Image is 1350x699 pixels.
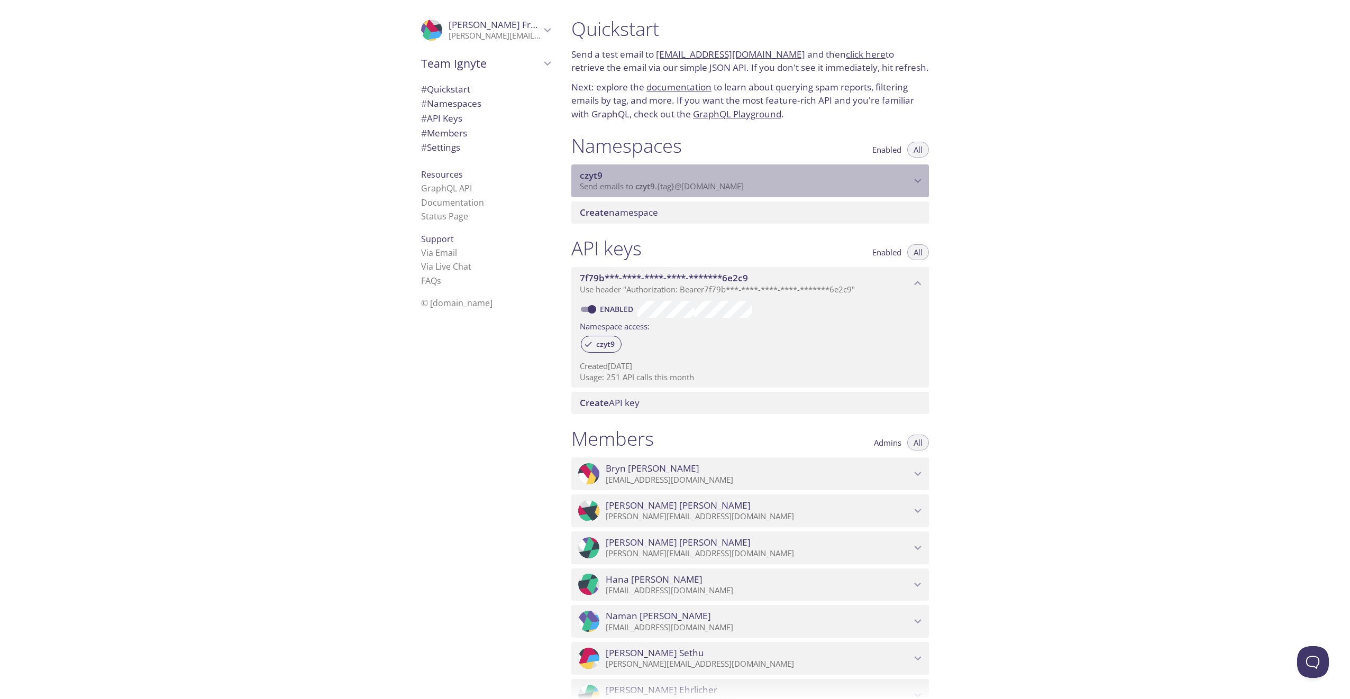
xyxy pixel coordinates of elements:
[571,392,929,414] div: Create API Key
[571,531,929,564] div: Jason Yang
[580,372,920,383] p: Usage: 251 API calls this month
[571,134,682,158] h1: Namespaces
[421,297,492,309] span: © [DOMAIN_NAME]
[421,97,427,109] span: #
[580,397,609,409] span: Create
[907,142,929,158] button: All
[421,275,441,287] a: FAQ
[421,127,427,139] span: #
[580,206,658,218] span: namespace
[571,427,654,450] h1: Members
[413,126,559,141] div: Members
[413,96,559,111] div: Namespaces
[580,169,603,181] span: czyt9
[693,108,781,120] a: GraphQL Playground
[421,141,427,153] span: #
[606,511,911,522] p: [PERSON_NAME][EMAIL_ADDRESS][DOMAIN_NAME]
[571,457,929,490] div: Bryn Portella
[571,605,929,638] div: Naman Pareek
[571,642,929,675] div: Umayal Sethu
[598,304,637,314] a: Enabled
[421,56,541,71] span: Team Ignyte
[571,236,642,260] h1: API keys
[571,17,929,41] h1: Quickstart
[606,537,751,548] span: [PERSON_NAME] [PERSON_NAME]
[606,610,711,622] span: Naman [PERSON_NAME]
[656,48,805,60] a: [EMAIL_ADDRESS][DOMAIN_NAME]
[437,275,441,287] span: s
[580,206,609,218] span: Create
[421,97,481,109] span: Namespaces
[413,50,559,77] div: Team Ignyte
[606,585,911,596] p: [EMAIL_ADDRESS][DOMAIN_NAME]
[421,197,484,208] a: Documentation
[571,568,929,601] div: Hana Shen
[421,112,462,124] span: API Keys
[571,164,929,197] div: czyt9 namespace
[421,247,457,259] a: Via Email
[580,318,650,333] label: Namespace access:
[580,361,920,372] p: Created [DATE]
[421,112,427,124] span: #
[449,31,541,41] p: [PERSON_NAME][EMAIL_ADDRESS][DOMAIN_NAME]
[606,622,911,633] p: [EMAIL_ADDRESS][DOMAIN_NAME]
[866,244,908,260] button: Enabled
[421,127,467,139] span: Members
[646,81,712,93] a: documentation
[571,48,929,75] p: Send a test email to and then to retrieve the email via our simple JSON API. If you don't see it ...
[421,83,470,95] span: Quickstart
[581,336,622,353] div: czyt9
[846,48,886,60] a: click here
[868,435,908,450] button: Admins
[421,261,471,272] a: Via Live Chat
[571,494,929,527] div: Jacob Hayhurst
[606,500,751,511] span: [PERSON_NAME] [PERSON_NAME]
[413,13,559,48] div: Dylan Freadhoff
[571,80,929,121] p: Next: explore the to learn about querying spam reports, filtering emails by tag, and more. If you...
[421,169,463,180] span: Resources
[866,142,908,158] button: Enabled
[449,19,564,31] span: [PERSON_NAME] Freadhoff
[580,397,640,409] span: API key
[413,111,559,126] div: API Keys
[606,463,699,474] span: Bryn [PERSON_NAME]
[606,475,911,485] p: [EMAIL_ADDRESS][DOMAIN_NAME]
[580,181,744,191] span: Send emails to . {tag} @[DOMAIN_NAME]
[413,140,559,155] div: Team Settings
[421,210,468,222] a: Status Page
[421,233,454,245] span: Support
[421,83,427,95] span: #
[606,659,911,669] p: [PERSON_NAME][EMAIL_ADDRESS][DOMAIN_NAME]
[635,181,655,191] span: czyt9
[907,244,929,260] button: All
[413,82,559,97] div: Quickstart
[606,548,911,559] p: [PERSON_NAME][EMAIL_ADDRESS][DOMAIN_NAME]
[1297,646,1329,678] iframe: Help Scout Beacon - Open
[907,435,929,450] button: All
[590,339,621,349] span: czyt9
[606,647,704,659] span: [PERSON_NAME] Sethu
[421,141,460,153] span: Settings
[606,574,703,585] span: Hana [PERSON_NAME]
[571,201,929,224] div: Create namespace
[421,182,472,194] a: GraphQL API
